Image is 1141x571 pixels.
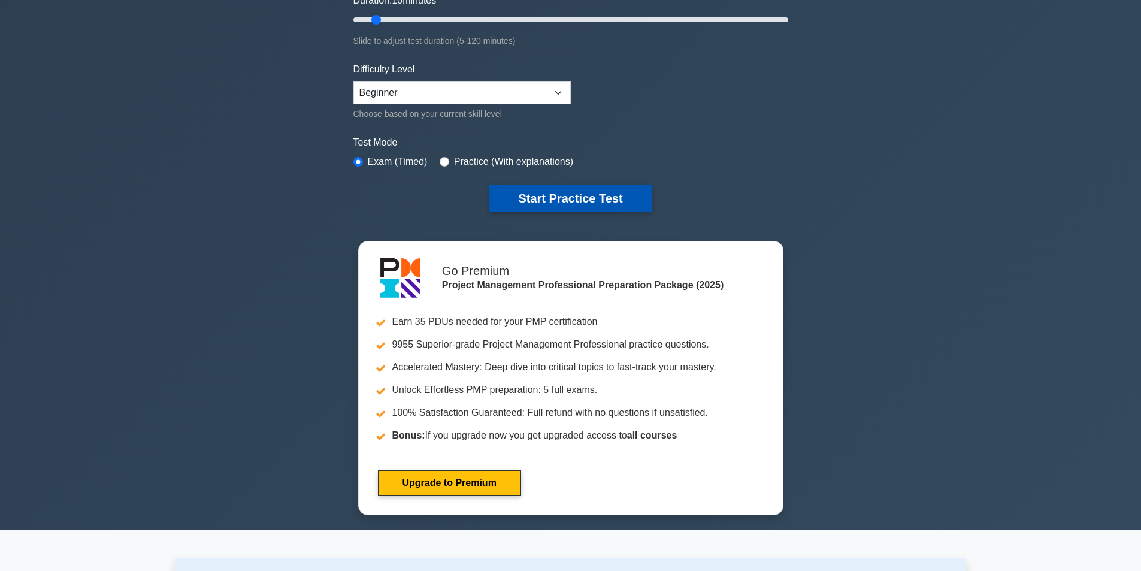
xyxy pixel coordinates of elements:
[489,185,651,212] button: Start Practice Test
[353,135,788,150] label: Test Mode
[353,107,571,121] div: Choose based on your current skill level
[454,155,573,169] label: Practice (With explanations)
[353,62,415,77] label: Difficulty Level
[353,34,788,48] div: Slide to adjust test duration (5-120 minutes)
[378,470,521,496] a: Upgrade to Premium
[368,155,428,169] label: Exam (Timed)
